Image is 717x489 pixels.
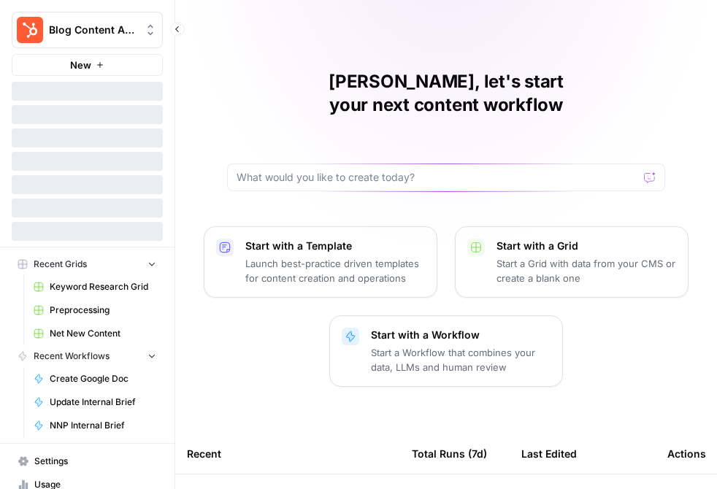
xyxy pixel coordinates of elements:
[50,419,156,432] span: NNP Internal Brief
[329,315,563,387] button: Start with a WorkflowStart a Workflow that combines your data, LLMs and human review
[34,258,87,271] span: Recent Grids
[204,226,437,298] button: Start with a TemplateLaunch best-practice driven templates for content creation and operations
[50,280,156,293] span: Keyword Research Grid
[496,256,676,285] p: Start a Grid with data from your CMS or create a blank one
[50,304,156,317] span: Preprocessing
[455,226,689,298] button: Start with a GridStart a Grid with data from your CMS or create a blank one
[12,450,163,473] a: Settings
[27,322,163,345] a: Net New Content
[245,239,425,253] p: Start with a Template
[27,390,163,414] a: Update Internal Brief
[371,345,551,374] p: Start a Workflow that combines your data, LLMs and human review
[27,299,163,322] a: Preprocessing
[496,239,676,253] p: Start with a Grid
[12,253,163,275] button: Recent Grids
[12,54,163,76] button: New
[49,23,137,37] span: Blog Content Action Plan
[237,170,638,185] input: What would you like to create today?
[34,455,156,468] span: Settings
[667,434,706,474] div: Actions
[27,367,163,390] a: Create Google Doc
[27,414,163,437] a: NNP Internal Brief
[412,434,487,474] div: Total Runs (7d)
[371,328,551,342] p: Start with a Workflow
[70,58,91,72] span: New
[245,256,425,285] p: Launch best-practice driven templates for content creation and operations
[227,70,665,117] h1: [PERSON_NAME], let's start your next content workflow
[12,345,163,367] button: Recent Workflows
[12,12,163,48] button: Workspace: Blog Content Action Plan
[521,434,577,474] div: Last Edited
[17,17,43,43] img: Blog Content Action Plan Logo
[50,396,156,409] span: Update Internal Brief
[50,327,156,340] span: Net New Content
[27,275,163,299] a: Keyword Research Grid
[187,434,388,474] div: Recent
[34,350,110,363] span: Recent Workflows
[50,372,156,385] span: Create Google Doc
